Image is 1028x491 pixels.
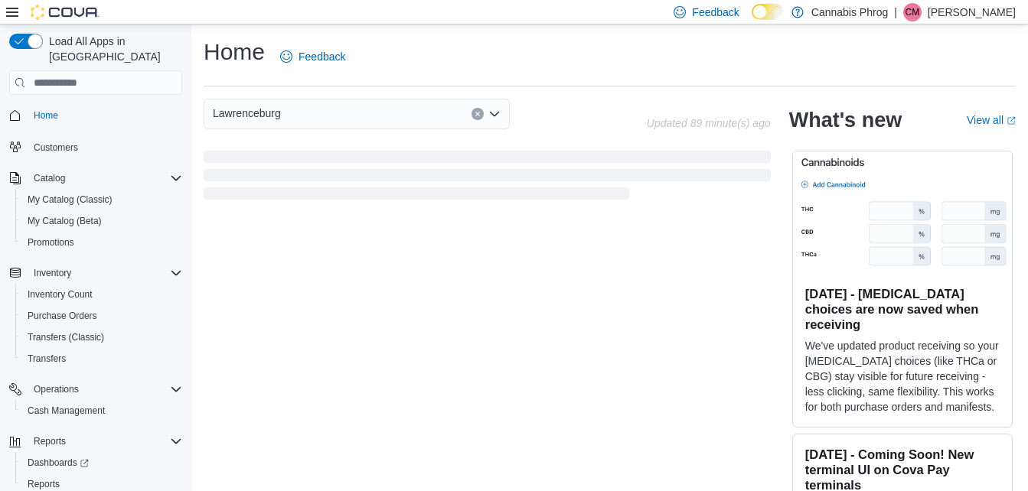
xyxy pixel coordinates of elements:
span: My Catalog (Classic) [28,193,113,206]
button: Reports [3,431,188,452]
a: Inventory Count [21,285,99,304]
span: Catalog [34,172,65,184]
button: Open list of options [488,108,501,120]
button: Inventory Count [15,284,188,305]
span: Transfers [28,353,66,365]
a: Cash Management [21,402,111,420]
button: Customers [3,135,188,158]
span: Purchase Orders [28,310,97,322]
span: Promotions [21,233,182,252]
button: Inventory [3,262,188,284]
a: Dashboards [15,452,188,473]
img: Cova [31,5,100,20]
span: Reports [34,435,66,447]
p: Cannabis Phrog [811,3,888,21]
span: Operations [28,380,182,398]
button: Purchase Orders [15,305,188,327]
input: Dark Mode [752,4,784,20]
span: CM [906,3,920,21]
a: View allExternal link [967,114,1016,126]
span: Customers [28,137,182,156]
button: Reports [28,432,72,450]
button: Clear input [472,108,484,120]
p: We've updated product receiving so your [MEDICAL_DATA] choices (like THCa or CBG) stay visible fo... [805,338,1000,415]
button: Transfers (Classic) [15,327,188,348]
button: Catalog [28,169,71,187]
h2: What's new [789,108,902,132]
span: Operations [34,383,79,395]
span: Feedback [299,49,345,64]
button: Catalog [3,167,188,189]
a: Transfers (Classic) [21,328,110,346]
button: Promotions [15,232,188,253]
a: Customers [28,138,84,157]
p: [PERSON_NAME] [928,3,1016,21]
button: Cash Management [15,400,188,421]
span: Cash Management [28,405,105,417]
span: Customers [34,141,78,154]
button: Transfers [15,348,188,369]
span: Dashboards [21,454,182,472]
span: Dark Mode [752,20,752,21]
a: Feedback [274,41,351,72]
button: Home [3,104,188,126]
button: Operations [28,380,85,398]
span: My Catalog (Beta) [28,215,102,227]
a: My Catalog (Classic) [21,190,119,209]
a: Home [28,106,64,125]
h3: [DATE] - [MEDICAL_DATA] choices are now saved when receiving [805,286,1000,332]
svg: External link [1007,116,1016,125]
span: Home [34,109,58,122]
span: Purchase Orders [21,307,182,325]
a: Purchase Orders [21,307,103,325]
a: My Catalog (Beta) [21,212,108,230]
button: My Catalog (Beta) [15,210,188,232]
span: Cash Management [21,402,182,420]
span: Transfers (Classic) [21,328,182,346]
a: Promotions [21,233,80,252]
button: My Catalog (Classic) [15,189,188,210]
button: Inventory [28,264,77,282]
span: Lawrenceburg [213,104,281,122]
button: Operations [3,379,188,400]
div: Courtney May [903,3,922,21]
span: Inventory Count [21,285,182,304]
span: Transfers (Classic) [28,331,104,343]
span: Inventory [34,267,71,279]
span: Transfers [21,350,182,368]
a: Dashboards [21,454,95,472]
a: Transfers [21,350,72,368]
span: Load All Apps in [GEOGRAPHIC_DATA] [43,34,182,64]
span: Loading [204,154,771,203]
span: Reports [28,432,182,450]
span: Inventory [28,264,182,282]
p: | [894,3,897,21]
span: Catalog [28,169,182,187]
span: Feedback [692,5,739,20]
p: Updated 89 minute(s) ago [647,117,771,129]
span: Reports [28,478,60,490]
span: My Catalog (Classic) [21,190,182,209]
span: Dashboards [28,457,89,469]
span: My Catalog (Beta) [21,212,182,230]
span: Promotions [28,236,74,249]
span: Inventory Count [28,288,93,301]
span: Home [28,106,182,125]
h1: Home [204,37,265,67]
